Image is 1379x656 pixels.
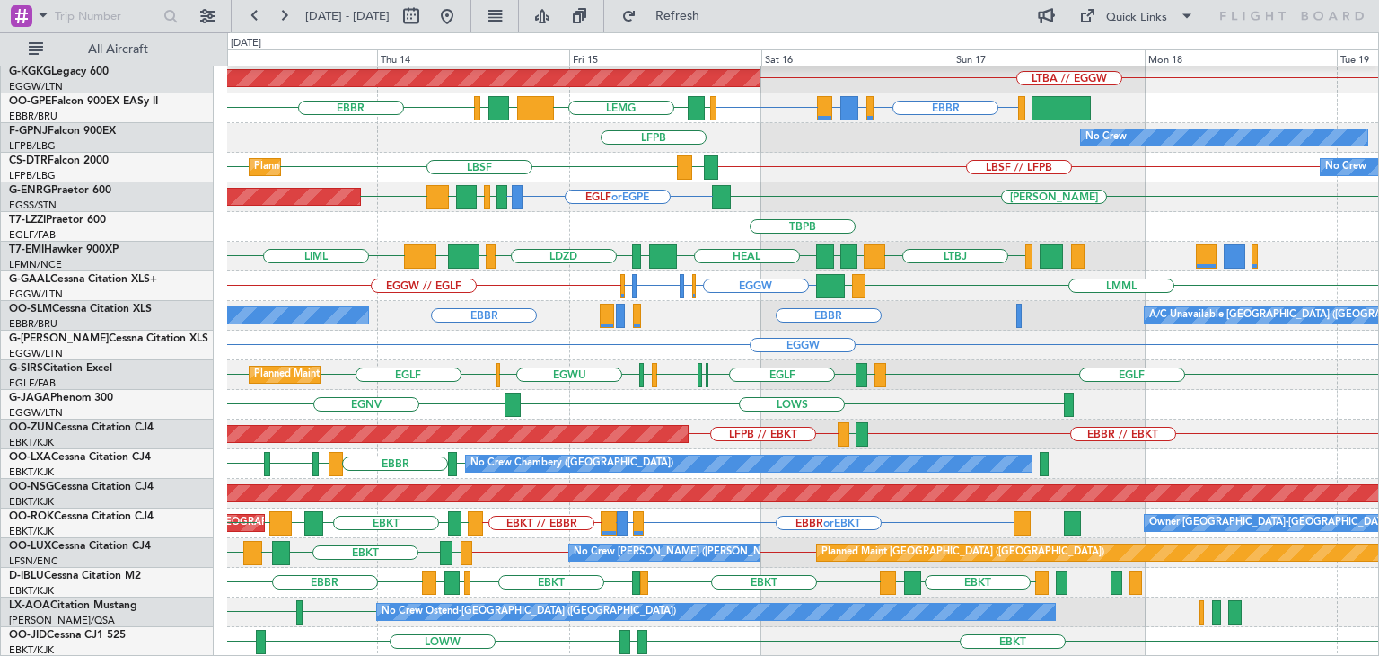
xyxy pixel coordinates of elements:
[9,185,111,196] a: G-ENRGPraetor 600
[613,2,721,31] button: Refresh
[9,96,158,107] a: OO-GPEFalcon 900EX EASy II
[9,317,57,331] a: EBBR/BRU
[640,10,716,22] span: Refresh
[377,49,569,66] div: Thu 14
[761,49,953,66] div: Sat 16
[9,126,48,137] span: F-GPNJ
[9,155,109,166] a: CS-DTRFalcon 2000
[9,185,51,196] span: G-ENRG
[9,511,54,522] span: OO-ROK
[382,598,676,625] div: No Crew Ostend-[GEOGRAPHIC_DATA] ([GEOGRAPHIC_DATA])
[953,49,1145,66] div: Sun 17
[9,495,54,509] a: EBKT/KJK
[1325,154,1366,181] div: No Crew
[9,155,48,166] span: CS-DTR
[254,154,346,181] div: Planned Maint Sofia
[254,361,537,388] div: Planned Maint [GEOGRAPHIC_DATA] ([GEOGRAPHIC_DATA])
[9,228,56,242] a: EGLF/FAB
[9,571,44,581] span: D-IBLU
[9,347,63,360] a: EGGW/LTN
[20,35,195,64] button: All Aircraft
[9,244,44,255] span: T7-EMI
[9,436,54,449] a: EBKT/KJK
[9,66,109,77] a: G-KGKGLegacy 600
[9,215,106,226] a: T7-LZZIPraetor 600
[569,49,761,66] div: Fri 15
[9,393,113,403] a: G-JAGAPhenom 300
[9,363,112,374] a: G-SIRSCitation Excel
[9,584,54,598] a: EBKT/KJK
[55,3,158,30] input: Trip Number
[9,452,51,463] span: OO-LXA
[231,36,261,51] div: [DATE]
[9,614,115,627] a: [PERSON_NAME]/QSA
[9,333,109,344] span: G-[PERSON_NAME]
[9,422,54,433] span: OO-ZUN
[9,554,58,568] a: LFSN/ENC
[9,630,47,641] span: OO-JID
[9,66,51,77] span: G-KGKG
[9,465,54,479] a: EBKT/KJK
[9,126,116,137] a: F-GPNJFalcon 900EX
[9,199,57,212] a: EGSS/STN
[574,539,789,566] div: No Crew [PERSON_NAME] ([PERSON_NAME])
[9,541,151,552] a: OO-LUXCessna Citation CJ4
[9,274,50,285] span: G-GAAL
[9,600,50,611] span: LX-AOA
[47,43,189,56] span: All Aircraft
[9,215,46,226] span: T7-LZZI
[9,258,62,271] a: LFMN/NCE
[9,274,157,285] a: G-GAALCessna Citation XLS+
[9,600,137,611] a: LX-AOACitation Mustang
[9,393,50,403] span: G-JAGA
[9,377,56,390] a: EGLF/FAB
[9,333,208,344] a: G-[PERSON_NAME]Cessna Citation XLS
[1085,124,1127,151] div: No Crew
[9,571,141,581] a: D-IBLUCessna Citation M2
[821,539,1104,566] div: Planned Maint [GEOGRAPHIC_DATA] ([GEOGRAPHIC_DATA])
[9,304,152,315] a: OO-SLMCessna Citation XLS
[9,482,54,492] span: OO-NSG
[9,110,57,123] a: EBBR/BRU
[9,511,154,522] a: OO-ROKCessna Citation CJ4
[9,525,54,538] a: EBKT/KJK
[185,49,377,66] div: Wed 13
[1145,49,1337,66] div: Mon 18
[9,482,154,492] a: OO-NSGCessna Citation CJ4
[470,450,673,477] div: No Crew Chambery ([GEOGRAPHIC_DATA])
[9,630,126,641] a: OO-JIDCessna CJ1 525
[305,8,390,24] span: [DATE] - [DATE]
[9,422,154,433] a: OO-ZUNCessna Citation CJ4
[9,452,151,463] a: OO-LXACessna Citation CJ4
[9,406,63,420] a: EGGW/LTN
[1106,9,1167,27] div: Quick Links
[9,169,56,182] a: LFPB/LBG
[1070,2,1203,31] button: Quick Links
[9,244,119,255] a: T7-EMIHawker 900XP
[9,139,56,153] a: LFPB/LBG
[9,80,63,93] a: EGGW/LTN
[9,288,63,301] a: EGGW/LTN
[9,363,43,374] span: G-SIRS
[9,96,51,107] span: OO-GPE
[9,541,51,552] span: OO-LUX
[9,304,52,315] span: OO-SLM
